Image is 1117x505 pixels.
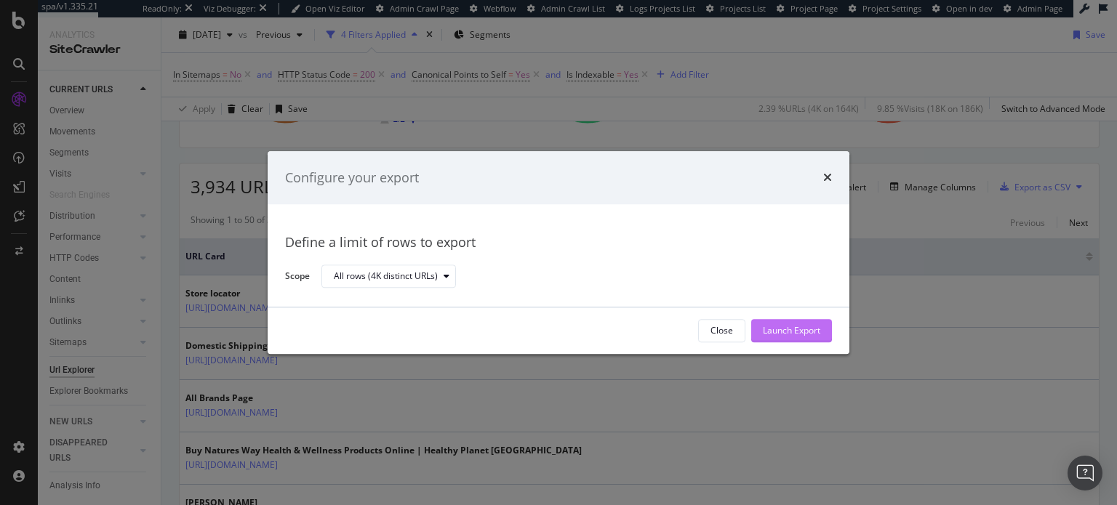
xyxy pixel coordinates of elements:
[285,169,419,187] div: Configure your export
[710,325,733,337] div: Close
[268,151,849,354] div: modal
[285,234,832,253] div: Define a limit of rows to export
[285,270,310,286] label: Scope
[823,169,832,187] div: times
[321,265,456,288] button: All rows (4K distinct URLs)
[334,272,438,281] div: All rows (4K distinct URLs)
[1068,456,1102,490] div: Open Intercom Messenger
[751,319,832,342] button: Launch Export
[763,325,820,337] div: Launch Export
[698,319,745,342] button: Close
